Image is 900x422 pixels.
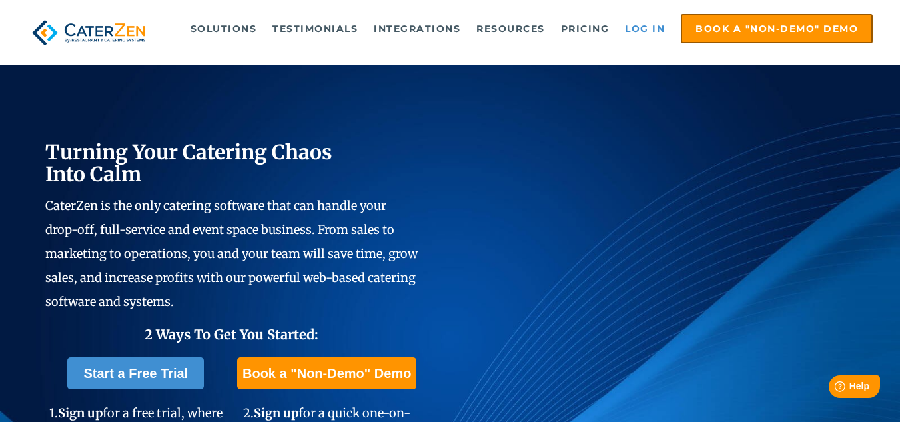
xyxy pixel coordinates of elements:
iframe: Help widget launcher [781,370,885,407]
a: Book a "Non-Demo" Demo [237,357,416,389]
a: Testimonials [266,15,364,42]
a: Pricing [554,15,616,42]
a: Resources [470,15,552,42]
span: Turning Your Catering Chaos Into Calm [45,139,332,187]
span: CaterZen is the only catering software that can handle your drop-off, full-service and event spac... [45,198,418,309]
a: Solutions [184,15,264,42]
a: Book a "Non-Demo" Demo [681,14,873,43]
a: Start a Free Trial [67,357,204,389]
span: Sign up [58,405,103,421]
a: Log in [618,15,672,42]
div: Navigation Menu [172,14,873,43]
img: caterzen [27,14,151,51]
span: Sign up [254,405,298,421]
a: Integrations [367,15,467,42]
span: 2 Ways To Get You Started: [145,326,318,343]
